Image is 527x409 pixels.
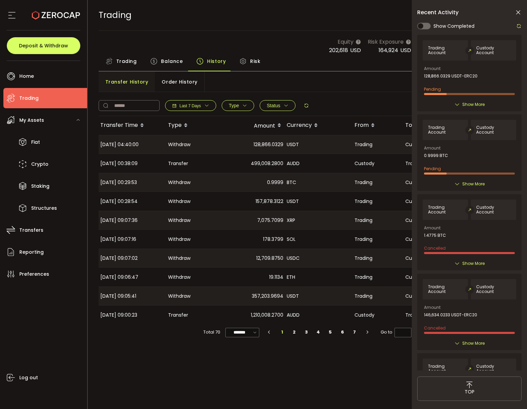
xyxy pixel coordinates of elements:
[338,38,353,46] span: Equity
[251,160,283,167] span: 499,008.2800
[269,273,283,281] span: 19.1134
[424,313,477,317] span: 146,634.0233 USDT-ERC20
[100,292,136,300] span: [DATE] 09:05:41
[99,9,131,21] span: Trading
[168,141,190,149] span: Withdraw
[446,336,527,409] iframe: Chat Widget
[100,254,138,262] span: [DATE] 09:07:02
[476,46,511,55] span: Custody Account
[424,166,441,172] span: Pending
[428,364,463,373] span: Trading Account
[353,120,404,131] div: From
[287,311,300,319] span: AUDD
[19,269,49,279] span: Preferences
[250,54,260,68] span: Risk
[405,160,423,167] span: Trading
[404,120,454,131] div: To
[116,54,137,68] span: Trading
[180,104,201,108] span: Last 7 Days
[287,273,295,281] span: ETH
[19,225,43,235] span: Transfers
[312,327,325,337] li: 4
[433,23,474,30] span: Show Completed
[31,159,48,169] span: Crypto
[105,75,148,89] span: Transfer History
[462,181,485,187] span: Show More
[462,101,485,108] span: Show More
[256,198,283,205] span: 157,878.3122
[168,292,190,300] span: Withdraw
[287,160,300,167] span: AUDD
[100,198,138,205] span: [DATE] 00:28:54
[354,311,374,319] span: Custody
[285,120,353,131] div: Currency
[405,292,425,300] span: Custody
[354,141,372,149] span: Trading
[354,217,372,224] span: Trading
[222,100,254,111] button: Type
[424,146,441,150] span: Amount
[168,217,190,224] span: Withdraw
[424,325,446,331] span: Cancelled
[100,179,137,186] span: [DATE] 00:29:53
[165,100,216,111] button: Last 7 Days
[405,254,425,262] span: Custody
[7,37,80,54] button: Deposit & Withdraw
[287,254,300,262] span: USDC
[100,273,138,281] span: [DATE] 09:06:47
[354,292,372,300] span: Trading
[252,292,283,300] span: 357,203.9694
[405,179,425,186] span: Custody
[405,235,425,243] span: Custody
[400,46,411,54] span: USD
[405,141,425,149] span: Custody
[100,217,138,224] span: [DATE] 09:07:36
[417,10,459,15] span: Recent Activity
[168,273,190,281] span: Withdraw
[287,179,296,186] span: BTC
[405,311,423,319] span: Trading
[31,203,57,213] span: Structures
[267,103,280,108] span: Status
[354,273,372,281] span: Trading
[229,103,239,108] span: Type
[405,273,425,281] span: Custody
[254,141,283,149] span: 128,866.0329
[428,46,463,55] span: Trading Account
[168,160,188,167] span: Transfer
[424,233,446,238] span: 1.4775 BTC
[368,38,404,46] span: Risk Exposure
[424,226,441,230] span: Amount
[263,235,283,243] span: 178.3799
[424,153,448,158] span: 0.9999 BTC
[354,160,374,167] span: Custody
[288,327,301,337] li: 2
[428,205,463,214] span: Trading Account
[203,327,220,337] span: Total 70
[337,327,349,337] li: 6
[424,86,441,92] span: Pending
[31,181,49,191] span: Staking
[354,179,372,186] span: Trading
[354,235,372,243] span: Trading
[19,115,44,125] span: My Assets
[287,217,295,224] span: XRP
[287,235,296,243] span: SOL
[100,235,136,243] span: [DATE] 09:07:16
[476,125,511,135] span: Custody Account
[31,137,40,147] span: Fiat
[424,67,441,71] span: Amount
[276,327,288,337] li: 1
[168,254,190,262] span: Withdraw
[19,247,44,257] span: Reporting
[350,46,361,54] span: USD
[348,327,361,337] li: 7
[168,198,190,205] span: Withdraw
[100,311,137,319] span: [DATE] 09:00:23
[217,120,285,131] div: Amount
[19,93,39,103] span: Trading
[100,141,139,149] span: [DATE] 04:40:00
[267,179,283,186] span: 0.9999
[19,71,34,81] span: Home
